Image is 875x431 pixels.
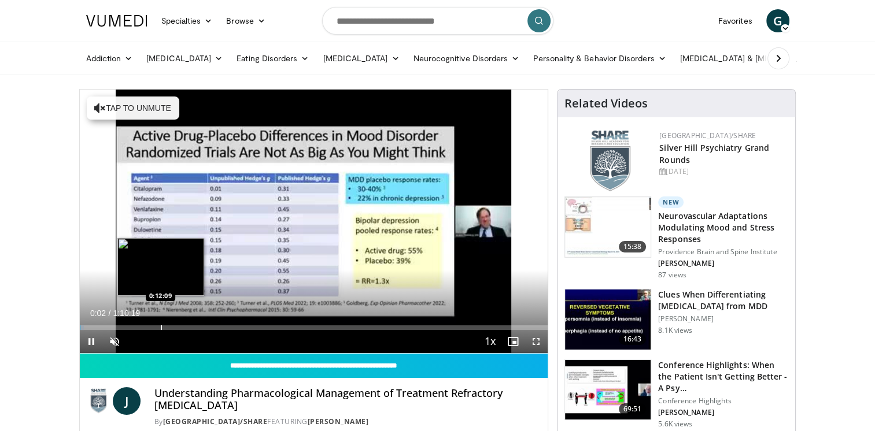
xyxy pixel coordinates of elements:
a: Personality & Behavior Disorders [526,47,673,70]
span: / [109,309,111,318]
img: VuMedi Logo [86,15,147,27]
button: Enable picture-in-picture mode [501,330,525,353]
img: f8aaeb6d-318f-4fcf-bd1d-54ce21f29e87.png.150x105_q85_autocrop_double_scale_upscale_version-0.2.png [590,131,630,191]
span: 69:51 [619,403,647,415]
a: [MEDICAL_DATA] [316,47,406,70]
a: 69:51 Conference Highlights: When the Patient Isn't Getting Better - A Psy… Conference Highlights... [564,359,788,429]
video-js: Video Player [80,90,548,354]
a: [PERSON_NAME] [308,417,369,426]
p: 8.1K views [658,326,692,335]
span: 16:43 [619,333,647,345]
h3: Clues When Differentiating [MEDICAL_DATA] from MDD [658,289,788,312]
img: Silver Hill Hospital/SHARE [89,387,108,415]
div: By FEATURING [154,417,539,427]
a: J [113,387,141,415]
p: [PERSON_NAME] [658,259,788,268]
img: a6520382-d332-4ed3-9891-ee688fa49237.150x105_q85_crop-smart_upscale.jpg [565,289,651,350]
p: [PERSON_NAME] [658,314,788,324]
h3: Neurovascular Adaptations Modulating Mood and Stress Responses [658,210,788,245]
a: [MEDICAL_DATA] & [MEDICAL_DATA] [673,47,839,70]
h3: Conference Highlights: When the Patient Isn't Getting Better - A Psy… [658,359,788,394]
a: Eating Disorders [230,47,316,70]
p: Providence Brain and Spine Institute [658,247,788,257]
img: image.jpeg [117,238,204,296]
a: Favorites [711,9,759,32]
p: Conference Highlights [658,396,788,406]
div: Progress Bar [80,325,548,330]
a: 16:43 Clues When Differentiating [MEDICAL_DATA] from MDD [PERSON_NAME] 8.1K views [564,289,788,350]
input: Search topics, interventions [322,7,553,35]
a: [GEOGRAPHIC_DATA]/SHARE [659,131,756,140]
a: [GEOGRAPHIC_DATA]/SHARE [163,417,268,426]
p: 5.6K views [658,419,692,429]
button: Pause [80,330,103,353]
h4: Related Videos [564,96,648,110]
button: Tap to unmute [87,96,179,120]
img: 4562edde-ec7e-4758-8328-0659f7ef333d.150x105_q85_crop-smart_upscale.jpg [565,197,651,257]
span: 1:10:19 [113,309,140,318]
h4: Understanding Pharmacological Management of Treatment Refractory [MEDICAL_DATA] [154,387,539,412]
button: Fullscreen [525,330,548,353]
span: 15:38 [619,241,647,252]
img: 4362ec9e-0993-4580-bfd4-8e18d57e1d49.150x105_q85_crop-smart_upscale.jpg [565,360,651,420]
a: 15:38 New Neurovascular Adaptations Modulating Mood and Stress Responses Providence Brain and Spi... [564,196,788,280]
p: 87 views [658,270,686,280]
button: Playback Rate [478,330,501,353]
a: Browse [219,9,272,32]
a: Neurocognitive Disorders [407,47,527,70]
a: Addiction [79,47,140,70]
a: Specialties [154,9,220,32]
p: New [658,196,684,208]
div: [DATE] [659,166,786,177]
span: 0:02 [90,309,106,318]
button: Unmute [103,330,126,353]
a: G [766,9,789,32]
a: [MEDICAL_DATA] [139,47,230,70]
p: [PERSON_NAME] [658,408,788,417]
a: Silver Hill Psychiatry Grand Rounds [659,142,769,165]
